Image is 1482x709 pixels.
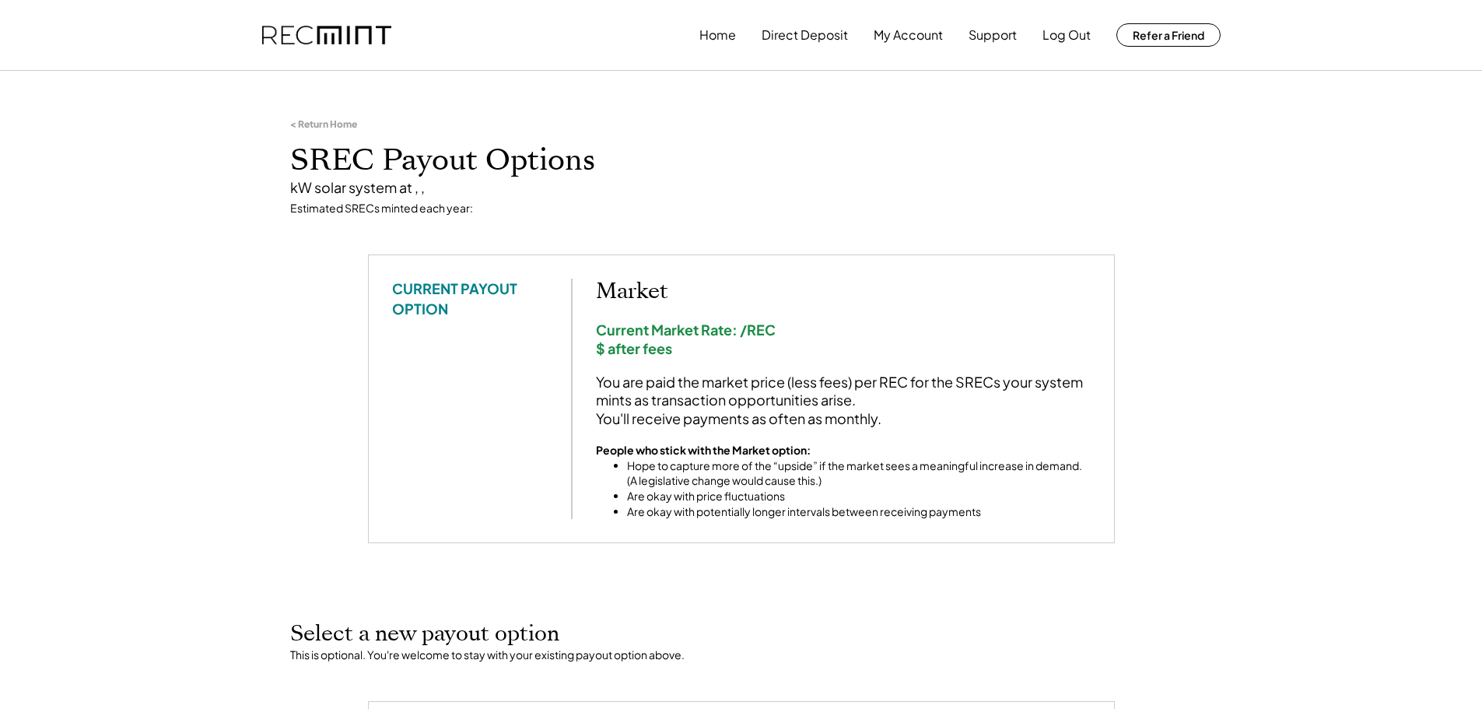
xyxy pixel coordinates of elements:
li: Hope to capture more of the “upside” if the market sees a meaningful increase in demand. (A legis... [627,458,1091,489]
button: Refer a Friend [1116,23,1221,47]
button: Support [969,19,1017,51]
strong: People who stick with the Market option: [596,443,811,457]
button: Log Out [1042,19,1091,51]
div: Current Market Rate: /REC $ after fees [596,321,1091,357]
button: Direct Deposit [762,19,848,51]
button: Home [699,19,736,51]
h2: Select a new payout option [290,621,1193,648]
li: Are okay with potentially longer intervals between receiving payments [627,504,1091,520]
div: You are paid the market price (less fees) per REC for the SRECs your system mints as transaction ... [596,373,1091,427]
li: Are okay with price fluctuations [627,489,1091,504]
h1: SREC Payout Options [290,142,1193,179]
h2: Market [596,279,1091,305]
div: kW solar system at , , [290,178,1193,196]
div: This is optional. You're welcome to stay with your existing payout option above. [290,648,1193,663]
div: < Return Home [290,118,357,131]
div: CURRENT PAYOUT OPTION [392,279,548,318]
img: recmint-logotype%403x.png [262,26,391,45]
button: My Account [874,19,943,51]
div: Estimated SRECs minted each year: [290,201,1193,216]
